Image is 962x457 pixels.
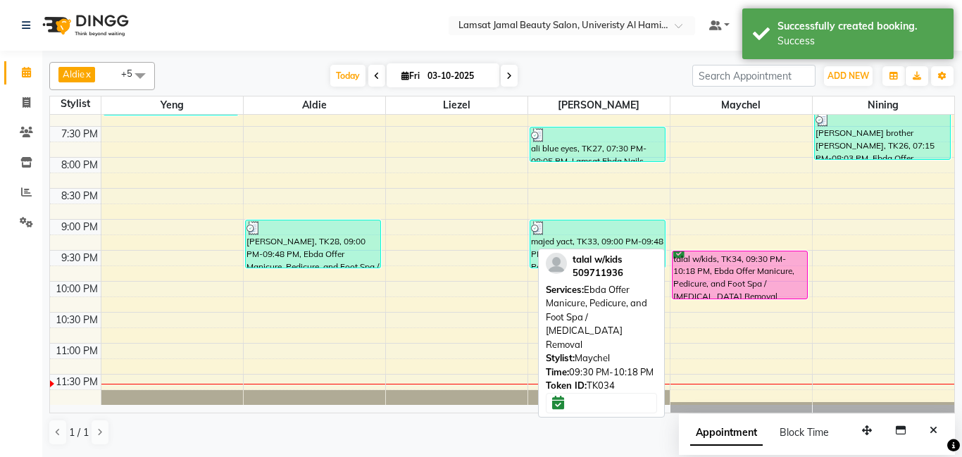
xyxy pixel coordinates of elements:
span: Stylist: [546,352,575,363]
a: x [85,68,91,80]
img: profile [546,253,567,274]
input: 2025-10-03 [423,65,494,87]
span: 1 / 1 [69,425,89,440]
span: +5 [121,68,143,79]
div: Successfully created booking. [777,19,943,34]
div: 8:00 PM [58,158,101,173]
div: ali blue eyes, TK27, 07:30 PM-08:05 PM, Lamsat Ebda Nails Manicure [530,127,666,161]
div: 10:00 PM [53,282,101,296]
div: Maychel [546,351,657,365]
div: 9:00 PM [58,220,101,234]
span: Aldie [63,68,85,80]
div: 9:30 PM [58,251,101,265]
span: Maychel [670,96,812,114]
span: Fri [398,70,423,81]
span: ADD NEW [827,70,869,81]
input: Search Appointment [692,65,816,87]
div: Success [777,34,943,49]
div: 509711936 [573,266,623,280]
div: 11:00 PM [53,344,101,358]
span: Block Time [780,426,829,439]
div: [PERSON_NAME] brother [PERSON_NAME], TK26, 07:15 PM-08:03 PM, Ebda Offer Manicure and Pedicure [815,112,950,159]
span: Services: [546,284,584,295]
span: Liezel [386,96,527,114]
span: Token ID: [546,380,587,391]
div: TK034 [546,379,657,393]
div: 8:30 PM [58,189,101,204]
div: Stylist [50,96,101,111]
span: Appointment [690,420,763,446]
button: ADD NEW [824,66,873,86]
div: majed yact, TK33, 09:00 PM-09:48 PM, Ebda Offer Manicure and Pedicure [530,220,666,268]
div: [PERSON_NAME], TK28, 09:00 PM-09:48 PM, Ebda Offer Manicure, Pedicure, and Foot Spa / [MEDICAL_DA... [246,220,381,268]
span: Yeng [101,96,243,114]
span: Aldie [244,96,385,114]
span: Ebda Offer Manicure, Pedicure, and Foot Spa / [MEDICAL_DATA] Removal [546,284,647,350]
div: talal w/kids, TK34, 09:30 PM-10:18 PM, Ebda Offer Manicure, Pedicure, and Foot Spa / [MEDICAL_DAT... [673,251,808,299]
span: Time: [546,366,569,377]
span: Nining [813,96,955,114]
div: 10:30 PM [53,313,101,327]
img: logo [36,6,132,45]
span: [PERSON_NAME] [528,96,670,114]
span: talal w/kids [573,253,623,265]
div: 11:30 PM [53,375,101,389]
div: 09:30 PM-10:18 PM [546,365,657,380]
button: Close [923,420,944,442]
div: 7:30 PM [58,127,101,142]
span: Today [330,65,366,87]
